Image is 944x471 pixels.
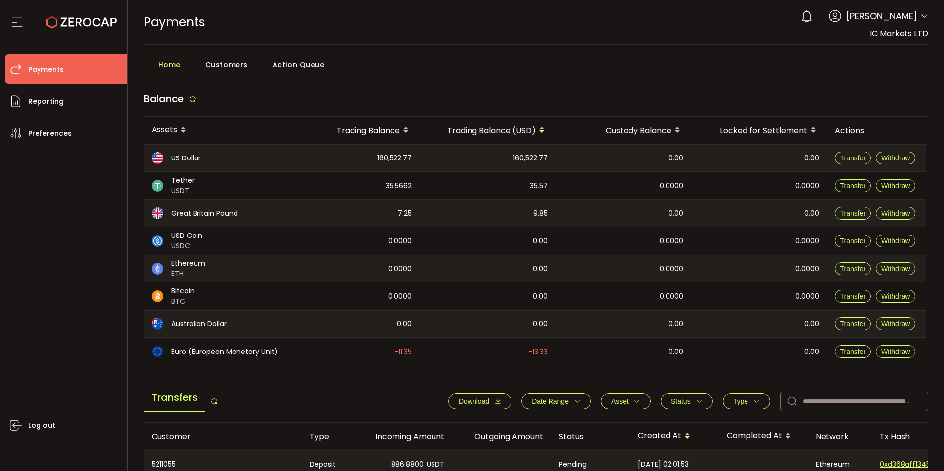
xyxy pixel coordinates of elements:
span: 0.00 [804,153,819,164]
button: Status [661,393,713,409]
div: Assets [144,122,297,139]
span: Status [671,397,691,405]
span: USD Coin [171,231,202,241]
div: Created At [630,428,719,445]
button: Transfer [835,235,871,247]
span: Payments [144,13,205,31]
button: Withdraw [876,152,915,164]
button: Transfer [835,290,871,303]
button: Withdraw [876,317,915,330]
span: Type [733,397,748,405]
span: Transfers [144,384,205,412]
div: Locked for Settlement [691,122,827,139]
div: Trading Balance [297,122,420,139]
div: Customer [144,431,302,442]
span: 0.00 [533,263,548,275]
span: Withdraw [881,265,910,273]
span: -11.35 [394,346,412,357]
img: gbp_portfolio.svg [152,207,163,219]
img: usdc_portfolio.svg [152,235,163,247]
img: eth_portfolio.svg [152,263,163,275]
span: 0.0000 [660,291,683,302]
span: Withdraw [881,292,910,300]
span: 0.00 [669,318,683,330]
span: 0.00 [804,208,819,219]
span: 0.0000 [795,235,819,247]
span: 160,522.77 [377,153,412,164]
span: Transfer [840,265,866,273]
span: Transfer [840,154,866,162]
button: Withdraw [876,262,915,275]
span: USDT [171,186,195,196]
span: US Dollar [171,153,201,163]
iframe: Chat Widget [895,424,944,471]
button: Date Range [521,393,591,409]
span: [DATE] 02:01:53 [638,459,689,470]
span: Customers [205,55,248,75]
span: 0.00 [804,318,819,330]
span: Transfer [840,237,866,245]
span: 0.00 [669,346,683,357]
button: Download [448,393,511,409]
div: Trading Balance (USD) [420,122,555,139]
button: Asset [601,393,651,409]
span: Withdraw [881,237,910,245]
span: Date Range [532,397,569,405]
span: ETH [171,269,205,279]
span: Transfer [840,182,866,190]
span: 0.0000 [388,291,412,302]
span: 0.0000 [795,291,819,302]
img: aud_portfolio.svg [152,318,163,330]
img: eur_portfolio.svg [152,346,163,357]
span: Reporting [28,94,64,109]
div: Type [302,431,354,442]
button: Transfer [835,207,871,220]
span: 0.0000 [388,263,412,275]
span: 0.00 [533,318,548,330]
span: 0.00 [669,208,683,219]
span: Preferences [28,126,72,141]
span: Payments [28,62,64,77]
span: Australian Dollar [171,319,227,329]
div: Completed At [719,428,808,445]
span: 0.0000 [660,263,683,275]
div: Custody Balance [555,122,691,139]
span: IC Markets LTD [870,28,928,39]
button: Withdraw [876,235,915,247]
span: Action Queue [273,55,325,75]
img: usd_portfolio.svg [152,152,163,164]
button: Type [723,393,770,409]
button: Transfer [835,317,871,330]
span: Balance [144,92,184,106]
span: Transfer [840,348,866,355]
span: Download [459,397,489,405]
span: Withdraw [881,348,910,355]
button: Transfer [835,179,871,192]
span: Withdraw [881,209,910,217]
span: 886.8800 [391,459,424,470]
span: 35.57 [530,180,548,192]
span: 7.25 [398,208,412,219]
button: Withdraw [876,179,915,192]
span: 0.0000 [795,263,819,275]
span: Withdraw [881,182,910,190]
span: Great Britain Pound [171,208,238,219]
span: Transfer [840,292,866,300]
div: Incoming Amount [354,431,452,442]
div: Network [808,431,872,442]
span: Home [158,55,181,75]
img: usdt_portfolio.svg [152,180,163,192]
span: BTC [171,296,195,307]
span: Asset [611,397,629,405]
span: 0.0000 [388,235,412,247]
span: USDC [171,241,202,251]
span: 0.00 [533,235,548,247]
span: 0.0000 [660,235,683,247]
span: Ethereum [171,258,205,269]
span: Bitcoin [171,286,195,296]
div: Actions [827,125,926,136]
img: btc_portfolio.svg [152,290,163,302]
div: Status [551,431,630,442]
button: Transfer [835,262,871,275]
